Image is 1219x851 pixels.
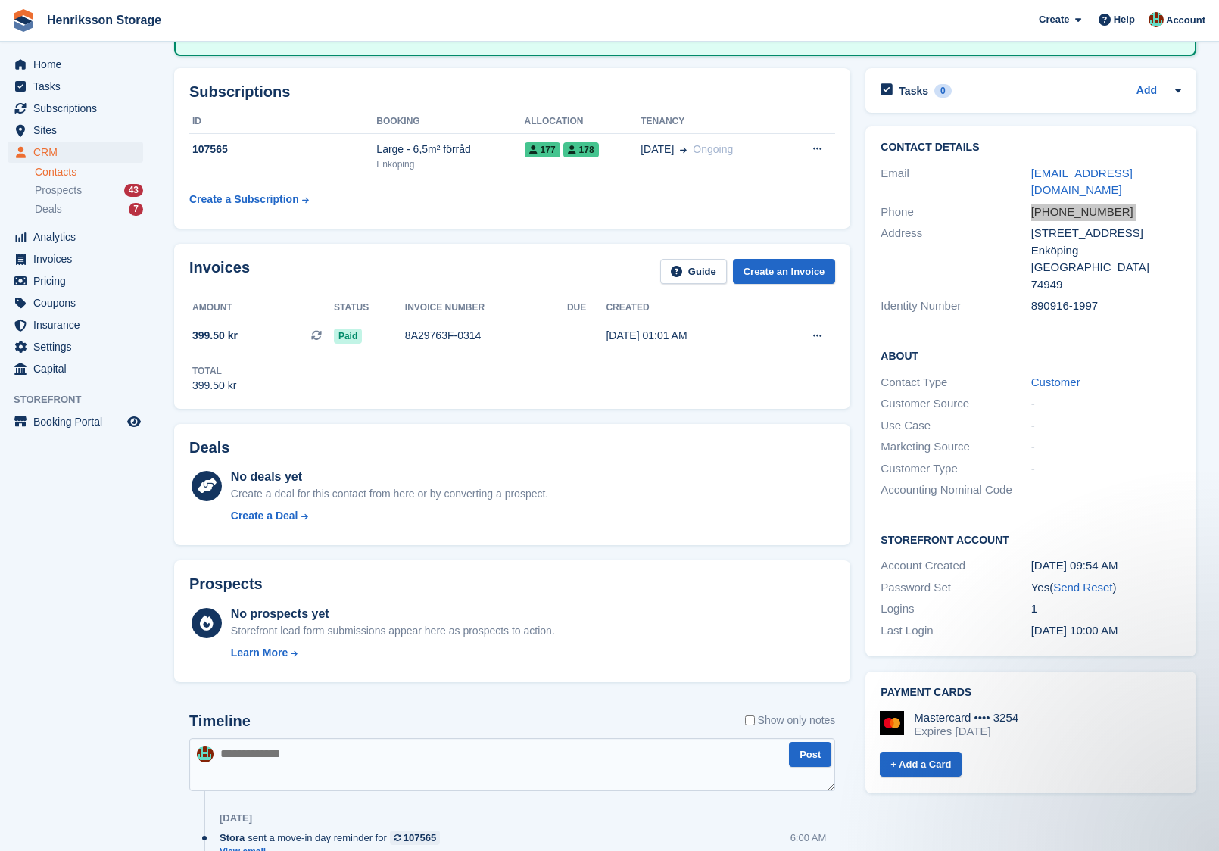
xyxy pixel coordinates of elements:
[881,460,1030,478] div: Customer Type
[231,623,555,639] div: Storefront lead form submissions appear here as prospects to action.
[1031,298,1181,315] div: 890916-1997
[189,110,376,134] th: ID
[334,296,405,320] th: Status
[881,348,1181,363] h2: About
[404,831,436,845] div: 107565
[1031,438,1181,456] div: -
[1031,167,1133,197] a: [EMAIL_ADDRESS][DOMAIN_NAME]
[192,378,236,394] div: 399.50 kr
[1031,579,1181,597] div: Yes
[220,831,245,845] span: Stora
[189,142,376,157] div: 107565
[789,742,831,767] button: Post
[790,831,827,845] div: 6:00 AM
[745,712,836,728] label: Show only notes
[881,531,1181,547] h2: Storefront Account
[606,296,771,320] th: Created
[1149,12,1164,27] img: Isak Martinelle
[8,292,143,313] a: menu
[376,142,524,157] div: Large - 6,5m² förråd
[881,482,1030,499] div: Accounting Nominal Code
[41,8,167,33] a: Henriksson Storage
[1136,83,1157,100] a: Add
[33,142,124,163] span: CRM
[1031,242,1181,260] div: Enköping
[124,184,143,197] div: 43
[641,142,674,157] span: [DATE]
[33,336,124,357] span: Settings
[563,142,599,157] span: 178
[405,296,567,320] th: Invoice number
[1031,259,1181,276] div: [GEOGRAPHIC_DATA]
[33,292,124,313] span: Coupons
[881,374,1030,391] div: Contact Type
[641,110,785,134] th: Tenancy
[189,296,334,320] th: Amount
[733,259,836,284] a: Create an Invoice
[33,270,124,291] span: Pricing
[567,296,606,320] th: Due
[693,143,733,155] span: Ongoing
[881,225,1030,293] div: Address
[881,622,1030,640] div: Last Login
[881,600,1030,618] div: Logins
[189,185,309,214] a: Create a Subscription
[189,712,251,730] h2: Timeline
[1031,460,1181,478] div: -
[881,165,1030,199] div: Email
[525,142,560,157] span: 177
[1031,204,1181,221] div: [PHONE_NUMBER]
[334,329,362,344] span: Paid
[33,411,124,432] span: Booking Portal
[189,83,835,101] h2: Subscriptions
[231,468,548,486] div: No deals yet
[192,364,236,378] div: Total
[914,725,1018,738] div: Expires [DATE]
[35,182,143,198] a: Prospects 43
[376,157,524,171] div: Enköping
[880,711,904,735] img: Mastercard Logo
[35,201,143,217] a: Deals 7
[231,508,548,524] a: Create a Deal
[231,645,288,661] div: Learn More
[231,645,555,661] a: Learn More
[745,712,755,728] input: Show only notes
[220,812,252,825] div: [DATE]
[934,84,952,98] div: 0
[881,395,1030,413] div: Customer Source
[1031,376,1080,388] a: Customer
[881,557,1030,575] div: Account Created
[1049,581,1116,594] span: ( )
[1039,12,1069,27] span: Create
[1031,624,1118,637] time: 2025-09-11 08:00:52 UTC
[1166,13,1205,28] span: Account
[33,120,124,141] span: Sites
[33,314,124,335] span: Insurance
[881,142,1181,154] h2: Contact Details
[660,259,727,284] a: Guide
[8,248,143,270] a: menu
[33,358,124,379] span: Capital
[197,746,214,762] img: Isak Martinelle
[33,98,124,119] span: Subscriptions
[12,9,35,32] img: stora-icon-8386f47178a22dfd0bd8f6a31ec36ba5ce8667c1dd55bd0f319d3a0aa187defe.svg
[390,831,440,845] a: 107565
[8,120,143,141] a: menu
[231,605,555,623] div: No prospects yet
[220,831,447,845] div: sent a move-in day reminder for
[405,328,567,344] div: 8A29763F-0314
[1031,417,1181,435] div: -
[8,76,143,97] a: menu
[231,508,298,524] div: Create a Deal
[8,54,143,75] a: menu
[1031,395,1181,413] div: -
[899,84,928,98] h2: Tasks
[1114,12,1135,27] span: Help
[129,203,143,216] div: 7
[35,202,62,217] span: Deals
[35,183,82,198] span: Prospects
[8,336,143,357] a: menu
[189,575,263,593] h2: Prospects
[33,76,124,97] span: Tasks
[231,486,548,502] div: Create a deal for this contact from here or by converting a prospect.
